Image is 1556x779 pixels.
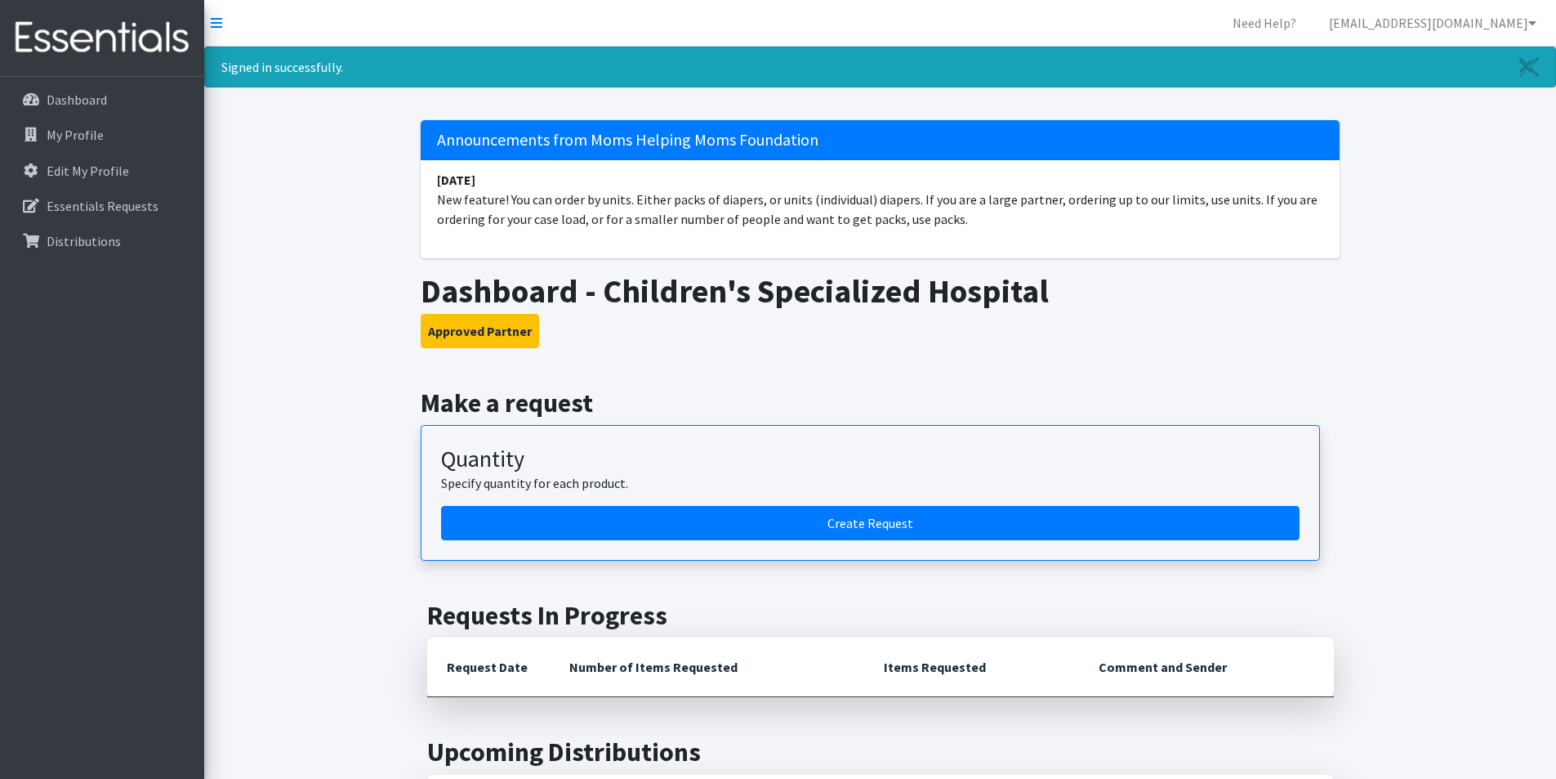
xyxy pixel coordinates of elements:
h2: Requests In Progress [427,600,1334,631]
a: Create a request by quantity [441,506,1300,540]
h3: Quantity [441,445,1300,473]
li: New feature! You can order by units. Either packs of diapers, or units (individual) diapers. If y... [421,160,1340,239]
th: Items Requested [864,638,1079,697]
img: HumanEssentials [7,11,198,65]
a: Essentials Requests [7,190,198,222]
p: Distributions [47,233,121,249]
p: Specify quantity for each product. [441,473,1300,493]
a: Close [1503,47,1555,87]
strong: [DATE] [437,172,475,188]
h1: Dashboard - Children's Specialized Hospital [421,271,1340,311]
p: Dashboard [47,92,107,108]
a: Edit My Profile [7,154,198,187]
th: Comment and Sender [1079,638,1333,697]
th: Request Date [427,638,550,697]
h2: Upcoming Distributions [427,736,1334,768]
div: Signed in successfully. [204,47,1556,87]
a: Dashboard [7,83,198,116]
a: Need Help? [1219,7,1309,39]
a: [EMAIL_ADDRESS][DOMAIN_NAME] [1316,7,1549,39]
h5: Announcements from Moms Helping Moms Foundation [421,120,1340,160]
p: My Profile [47,127,104,143]
button: Approved Partner [421,314,539,348]
th: Number of Items Requested [550,638,865,697]
p: Edit My Profile [47,163,129,179]
p: Essentials Requests [47,198,158,214]
a: Distributions [7,225,198,257]
a: My Profile [7,119,198,151]
h2: Make a request [421,387,1340,419]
